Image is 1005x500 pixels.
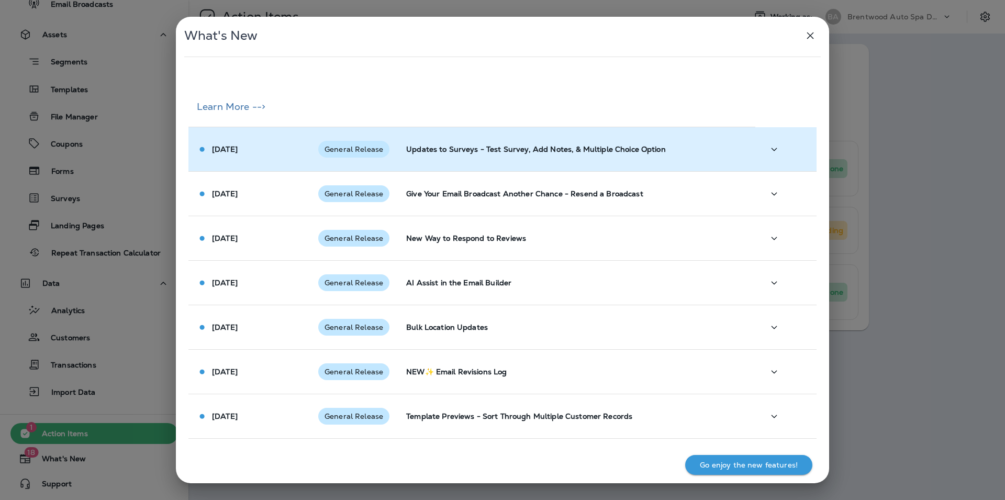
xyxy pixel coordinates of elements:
[685,455,812,475] button: Go enjoy the new features!
[212,323,238,331] p: [DATE]
[212,234,238,242] p: [DATE]
[406,412,747,420] p: Template Previews - Sort Through Multiple Customer Records
[318,323,389,331] span: General Release
[406,234,747,242] p: New Way to Respond to Reviews
[318,145,389,153] span: General Release
[700,461,798,469] p: Go enjoy the new features!
[197,101,265,113] a: Learn More -->
[212,412,238,420] p: [DATE]
[406,145,747,153] p: Updates to Surveys - Test Survey, Add Notes, & Multiple Choice Option
[212,190,238,198] p: [DATE]
[212,368,238,376] p: [DATE]
[318,412,389,420] span: General Release
[318,279,389,287] span: General Release
[184,28,258,43] span: What's New
[318,190,389,198] span: General Release
[406,323,747,331] p: Bulk Location Updates
[318,234,389,242] span: General Release
[406,190,747,198] p: Give Your Email Broadcast Another Chance - Resend a Broadcast
[406,368,747,376] p: NEW✨ Email Revisions Log
[212,279,238,287] p: [DATE]
[212,145,238,153] p: [DATE]
[406,279,747,287] p: AI Assist in the Email Builder
[318,368,389,376] span: General Release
